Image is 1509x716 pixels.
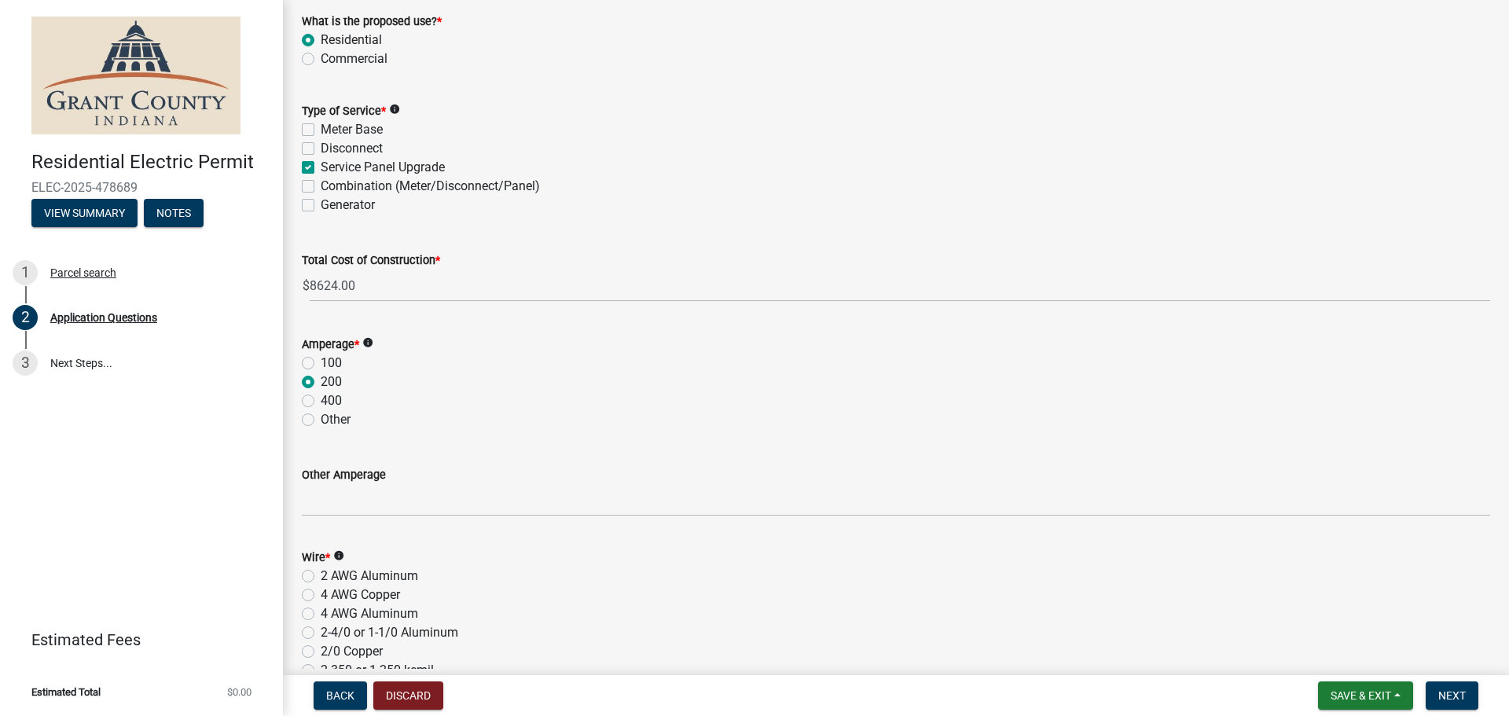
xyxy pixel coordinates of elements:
i: info [333,550,344,561]
wm-modal-confirm: Summary [31,207,138,220]
label: What is the proposed use? [302,17,442,28]
label: 2 AWG Aluminum [321,567,418,586]
span: $0.00 [227,687,251,697]
button: Save & Exit [1318,681,1413,710]
label: 2/0 Copper [321,642,383,661]
button: Next [1426,681,1478,710]
span: Next [1438,689,1466,702]
div: 2 [13,305,38,330]
i: info [362,337,373,348]
label: Total Cost of Construction [302,255,440,266]
img: Grant County, Indiana [31,17,240,134]
div: Parcel search [50,267,116,278]
div: 1 [13,260,38,285]
label: Wire [302,553,330,564]
div: 3 [13,351,38,376]
span: Back [326,689,354,702]
label: Amperage [302,340,359,351]
button: Back [314,681,367,710]
label: Generator [321,196,375,215]
span: Save & Exit [1331,689,1391,702]
i: info [389,104,400,115]
label: 2-4/0 or 1-1/0 Aluminum [321,623,458,642]
div: Application Questions [50,312,157,323]
label: Other Amperage [302,470,386,481]
a: Estimated Fees [13,624,258,655]
label: Disconnect [321,139,383,158]
label: 4 AWG Copper [321,586,400,604]
wm-modal-confirm: Notes [144,207,204,220]
label: Commercial [321,50,387,68]
span: ELEC-2025-478689 [31,180,251,195]
button: View Summary [31,199,138,227]
button: Notes [144,199,204,227]
span: Estimated Total [31,687,101,697]
label: Other [321,410,351,429]
label: Meter Base [321,120,383,139]
label: Combination (Meter/Disconnect/Panel) [321,177,540,196]
label: 2-350 or 1-250 kcmil [321,661,434,680]
label: Service Panel Upgrade [321,158,445,177]
span: $ [302,270,310,302]
label: Residential [321,31,382,50]
label: 4 AWG Aluminum [321,604,418,623]
label: Type of Service [302,106,386,117]
label: 200 [321,373,342,391]
label: 400 [321,391,342,410]
label: 100 [321,354,342,373]
button: Discard [373,681,443,710]
h4: Residential Electric Permit [31,151,270,174]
